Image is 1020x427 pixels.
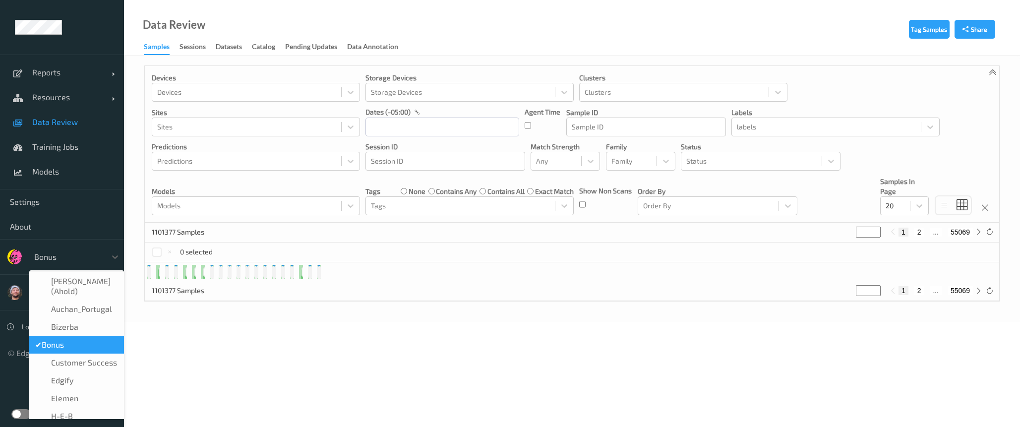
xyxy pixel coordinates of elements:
[566,108,726,118] p: Sample ID
[955,20,995,39] button: Share
[409,186,425,196] label: none
[681,142,840,152] p: Status
[535,186,574,196] label: exact match
[216,42,242,54] div: Datasets
[216,40,252,54] a: Datasets
[579,73,787,83] p: Clusters
[880,177,929,196] p: Samples In Page
[152,73,360,83] p: Devices
[914,286,924,295] button: 2
[365,107,411,117] p: dates (-05:00)
[143,20,205,30] div: Data Review
[579,186,632,196] p: Show Non Scans
[436,186,477,196] label: contains any
[948,286,973,295] button: 55069
[899,228,908,237] button: 1
[144,42,170,55] div: Samples
[606,142,675,152] p: Family
[180,40,216,54] a: Sessions
[252,40,285,54] a: Catalog
[252,42,275,54] div: Catalog
[909,20,950,39] button: Tag Samples
[731,108,940,118] p: labels
[365,73,574,83] p: Storage Devices
[525,107,560,117] p: Agent Time
[144,40,180,55] a: Samples
[152,142,360,152] p: Predictions
[347,42,398,54] div: Data Annotation
[930,286,942,295] button: ...
[899,286,908,295] button: 1
[152,108,360,118] p: Sites
[285,42,337,54] div: Pending Updates
[152,186,360,196] p: Models
[487,186,525,196] label: contains all
[638,186,797,196] p: Order By
[152,227,226,237] p: 1101377 Samples
[152,286,226,296] p: 1101377 Samples
[948,228,973,237] button: 55069
[914,228,924,237] button: 2
[180,247,213,257] p: 0 selected
[365,186,380,196] p: Tags
[347,40,408,54] a: Data Annotation
[180,42,206,54] div: Sessions
[531,142,600,152] p: Match Strength
[285,40,347,54] a: Pending Updates
[930,228,942,237] button: ...
[365,142,525,152] p: Session ID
